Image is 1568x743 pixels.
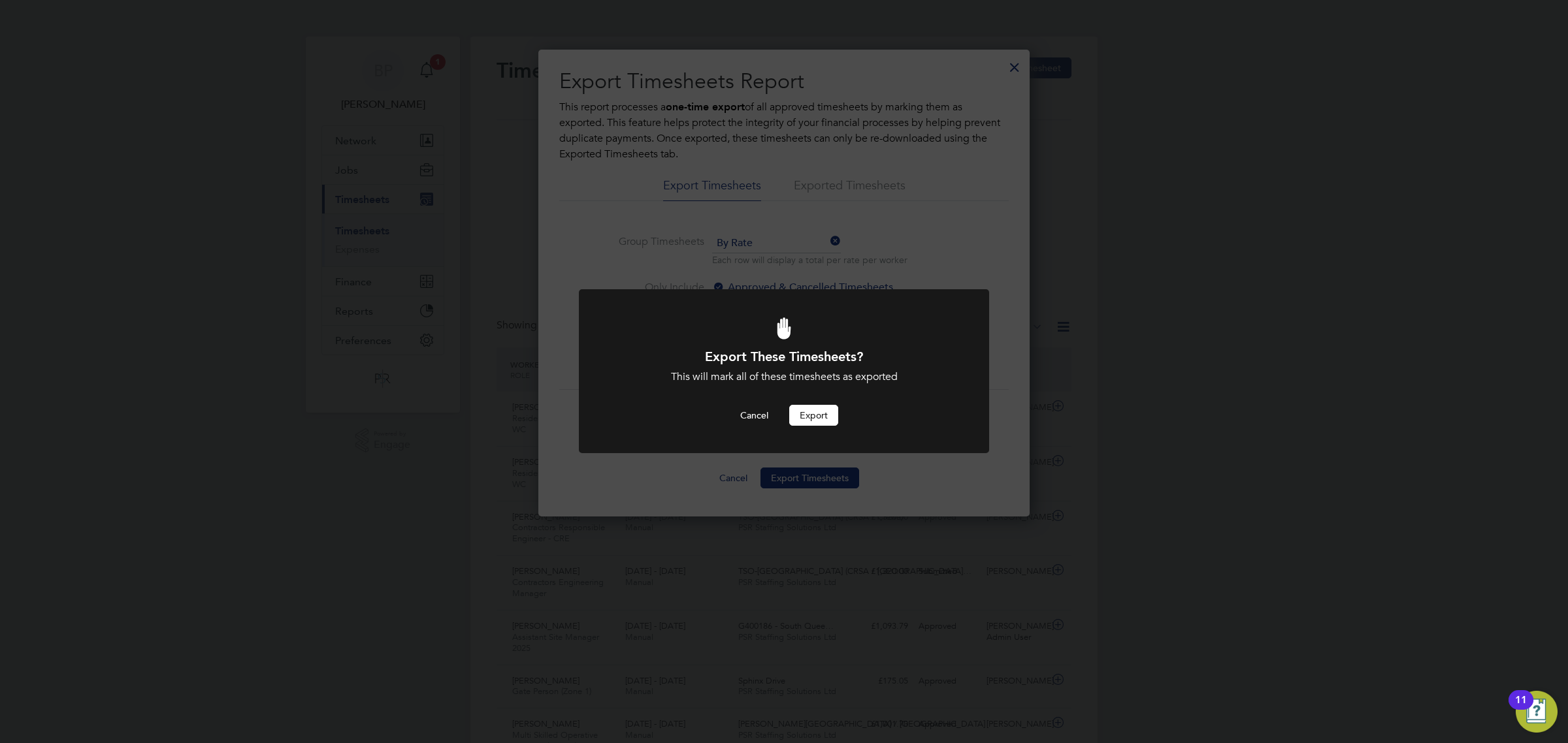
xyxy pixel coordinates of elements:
[1515,700,1527,717] div: 11
[614,370,954,384] div: This will mark all of these timesheets as exported
[614,348,954,365] h1: Export These Timesheets?
[730,405,779,426] button: Cancel
[1516,691,1558,733] button: Open Resource Center, 11 new notifications
[789,405,838,426] button: Export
